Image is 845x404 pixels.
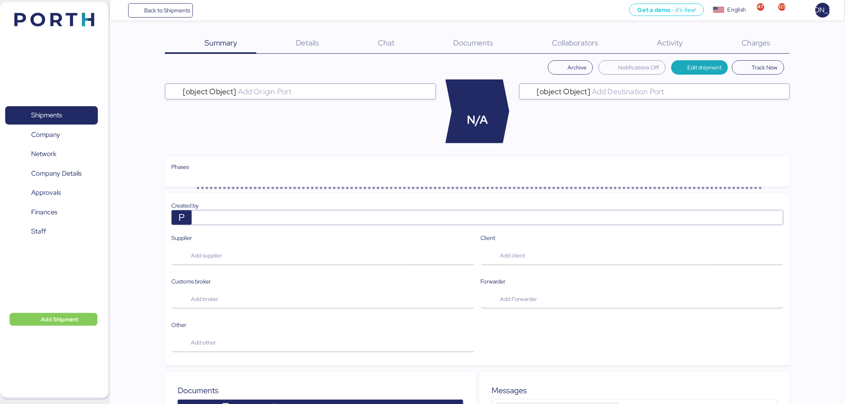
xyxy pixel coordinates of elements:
span: Edit shipment [687,63,722,72]
button: Add Shipment [10,313,97,326]
span: Charges [742,38,771,48]
span: Track Now [752,63,778,72]
span: Add Shipment [41,315,78,324]
span: Approvals [31,187,61,198]
a: Back to Shipments [128,3,193,18]
a: Approvals [5,184,98,202]
span: [object Object] [537,88,590,95]
span: Company [31,129,60,141]
button: Add broker [171,289,474,309]
span: Details [296,38,319,48]
div: English [728,6,746,14]
span: [object Object] [183,88,236,95]
span: Documents [454,38,494,48]
button: Notifications Off [599,60,666,75]
button: Menu [115,4,128,17]
input: [object Object] [236,87,432,96]
span: Network [31,148,56,160]
span: Activity [657,38,683,48]
div: Phases [171,162,784,171]
a: Network [5,145,98,163]
span: Add Forwarder [500,294,538,304]
div: Created by [171,201,784,210]
button: Add other [171,333,474,353]
a: Staff [5,222,98,241]
span: P [179,210,185,225]
button: Add supplier [171,246,474,265]
button: Archive [548,60,593,75]
button: Add Forwarder [481,289,784,309]
span: N/A [467,111,488,129]
span: Add other [191,338,216,347]
span: Shipments [31,109,62,121]
button: Edit shipment [671,60,728,75]
span: Finances [31,206,57,218]
input: [object Object] [590,87,786,96]
a: Company [5,126,98,144]
span: Notifications Off [619,63,659,72]
button: Track Now [732,60,784,75]
span: Summary [204,38,237,48]
a: Shipments [5,106,98,125]
span: Back to Shipments [144,6,190,15]
div: Documents [178,384,463,396]
span: Collaborators [552,38,599,48]
span: Staff [31,226,46,237]
button: Add client [481,246,784,265]
span: Archive [567,63,587,72]
span: Add broker [191,294,218,304]
span: Company Details [31,168,81,179]
a: Company Details [5,164,98,183]
a: Finances [5,203,98,222]
div: Messages [492,384,777,396]
span: Add supplier [191,251,222,260]
span: Add client [500,251,526,260]
span: Chat [378,38,395,48]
